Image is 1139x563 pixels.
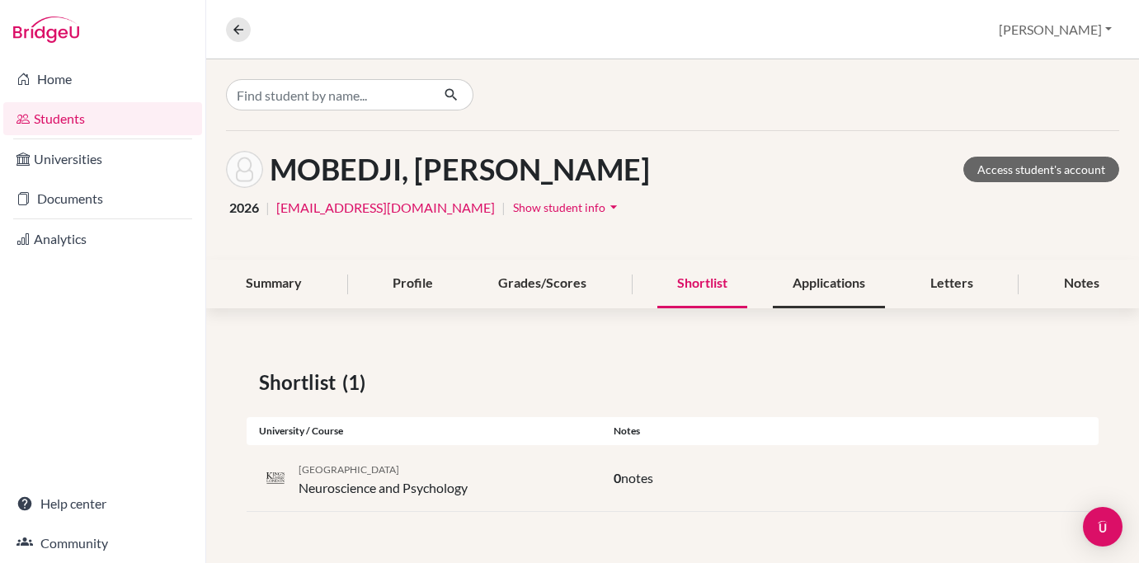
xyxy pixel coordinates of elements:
h1: MOBEDJI, [PERSON_NAME] [270,152,650,187]
a: Help center [3,487,202,520]
span: Show student info [513,200,605,214]
span: | [266,198,270,218]
div: Notes [601,424,1099,439]
span: (1) [342,368,372,397]
div: Neuroscience and Psychology [299,458,468,498]
span: 0 [614,470,621,486]
a: [EMAIL_ADDRESS][DOMAIN_NAME] [276,198,495,218]
a: Home [3,63,202,96]
a: Documents [3,182,202,215]
div: Open Intercom Messenger [1083,507,1123,547]
button: Show student infoarrow_drop_down [512,195,623,220]
div: Notes [1044,260,1119,308]
a: Students [3,102,202,135]
div: University / Course [247,424,601,439]
a: Access student's account [963,157,1119,182]
button: [PERSON_NAME] [991,14,1119,45]
span: 2026 [229,198,259,218]
span: | [501,198,506,218]
div: Summary [226,260,322,308]
span: Shortlist [259,368,342,397]
i: arrow_drop_down [605,199,622,215]
div: Shortlist [657,260,747,308]
a: Universities [3,143,202,176]
input: Find student by name... [226,79,431,110]
img: Bridge-U [13,16,79,43]
div: Grades/Scores [478,260,606,308]
span: notes [621,470,653,486]
div: Profile [373,260,453,308]
div: Applications [773,260,885,308]
a: Community [3,527,202,560]
div: Letters [911,260,993,308]
a: Analytics [3,223,202,256]
img: Samaira Homeyar MOBEDJI's avatar [226,151,263,188]
span: [GEOGRAPHIC_DATA] [299,463,399,476]
img: gb_k60_fwondp49.png [259,472,292,485]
